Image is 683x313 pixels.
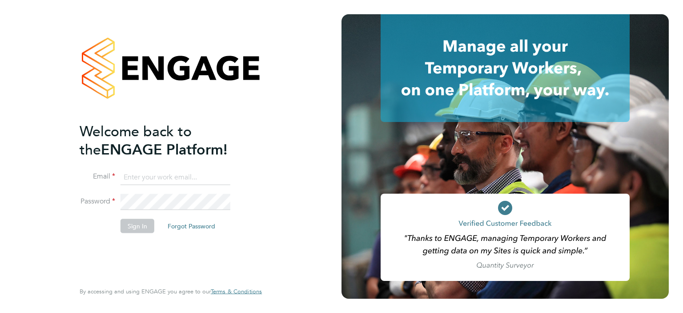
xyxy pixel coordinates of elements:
[211,288,262,295] a: Terms & Conditions
[80,172,115,181] label: Email
[161,219,222,233] button: Forgot Password
[211,288,262,295] span: Terms & Conditions
[80,197,115,206] label: Password
[80,122,192,158] span: Welcome back to the
[80,288,262,295] span: By accessing and using ENGAGE you agree to our
[80,122,253,159] h2: ENGAGE Platform!
[121,219,154,233] button: Sign In
[121,169,230,185] input: Enter your work email...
